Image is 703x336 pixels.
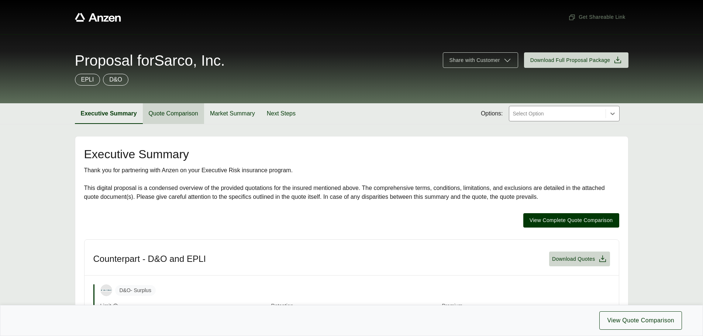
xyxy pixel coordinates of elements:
[568,13,625,21] span: Get Shareable Link
[81,75,94,84] p: EPLI
[599,311,682,330] button: View Quote Comparison
[75,13,121,22] a: Anzen website
[204,103,261,124] button: Market Summary
[552,255,595,263] span: Download Quotes
[530,56,610,64] span: Download Full Proposal Package
[75,53,225,68] span: Proposal for Sarco, Inc.
[261,103,301,124] button: Next Steps
[530,217,613,224] span: View Complete Quote Comparison
[75,103,143,124] button: Executive Summary
[271,302,439,311] span: Retention
[109,75,122,84] p: D&O
[143,103,204,124] button: Quote Comparison
[442,302,610,311] span: Premium
[449,56,500,64] span: Share with Customer
[93,253,206,264] h3: Counterpart - D&O and EPLI
[100,302,111,310] span: Limit
[523,213,619,228] button: View Complete Quote Comparison
[443,52,518,68] button: Share with Customer
[84,148,619,160] h2: Executive Summary
[524,52,628,68] button: Download Full Proposal Package
[549,252,610,266] button: Download Quotes
[565,10,628,24] button: Get Shareable Link
[607,316,674,325] span: View Quote Comparison
[101,289,112,291] img: Counterpart
[84,166,619,201] div: Thank you for partnering with Anzen on your Executive Risk insurance program. This digital propos...
[115,285,156,296] span: D&O - Surplus
[481,109,503,118] span: Options:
